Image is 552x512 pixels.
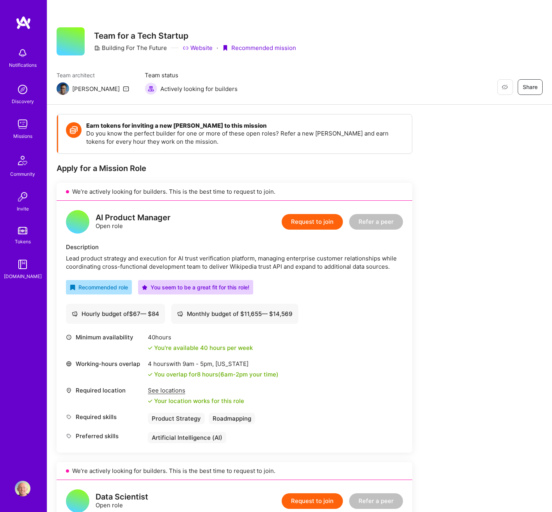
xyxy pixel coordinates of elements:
i: icon Check [148,399,153,403]
div: We’re actively looking for builders. This is the best time to request to join. [57,183,412,201]
div: Building For The Future [94,44,167,52]
i: icon Check [148,346,153,350]
h3: Team for a Tech Startup [94,31,296,41]
span: Team status [145,71,238,79]
button: Refer a peer [349,214,403,230]
img: teamwork [15,116,30,132]
i: icon PurpleRibbon [222,45,228,51]
div: See locations [148,386,244,394]
h4: Earn tokens for inviting a new [PERSON_NAME] to this mission [86,122,404,129]
div: Apply for a Mission Role [57,163,412,173]
button: Refer a peer [349,493,403,509]
div: AI Product Manager [96,214,170,222]
i: icon World [66,361,72,367]
div: [DOMAIN_NAME] [4,272,42,280]
i: icon Clock [66,334,72,340]
div: Description [66,243,403,251]
span: 9am - 5pm , [181,360,215,367]
div: Open role [96,493,148,509]
i: icon Tag [66,414,72,420]
i: icon Location [66,387,72,393]
div: You overlap for 8 hours ( your time) [154,370,279,378]
div: Lead product strategy and execution for AI trust verification platform, managing enterprise custo... [66,254,403,271]
div: You're available 40 hours per week [148,344,253,352]
div: Data Scientist [96,493,148,501]
div: Monthly budget of $ 11,655 — $ 14,569 [177,310,293,318]
div: 4 hours with [US_STATE] [148,360,279,368]
i: icon CompanyGray [94,45,100,51]
i: icon EyeClosed [502,84,508,90]
i: icon PurpleStar [142,285,147,290]
span: Team architect [57,71,129,79]
div: Roadmapping [209,413,255,424]
button: Request to join [282,493,343,509]
div: Hourly budget of $ 67 — $ 84 [72,310,159,318]
img: discovery [15,82,30,97]
i: icon Check [148,372,153,377]
div: Tokens [15,237,31,246]
i: icon Cash [72,311,78,317]
div: Missions [13,132,32,140]
img: bell [15,45,30,61]
div: Artificial Intelligence (AI) [148,432,226,443]
div: Community [10,170,35,178]
i: icon Cash [177,311,183,317]
i: icon Mail [123,86,129,92]
span: 6am - 2pm [220,371,248,378]
img: guide book [15,257,30,272]
img: logo [16,16,31,30]
img: User Avatar [15,481,30,496]
div: [PERSON_NAME] [72,85,120,93]
div: Invite [17,205,29,213]
img: Actively looking for builders [145,82,157,95]
a: User Avatar [13,481,32,496]
img: Community [13,151,32,170]
i: icon RecommendedBadge [70,285,75,290]
div: Open role [96,214,170,230]
div: Recommended role [70,283,128,291]
i: icon Tag [66,433,72,439]
div: Discovery [12,97,34,105]
div: Your location works for this role [148,397,244,405]
div: Working-hours overlap [66,360,144,368]
div: You seem to be a great fit for this role! [142,283,249,291]
div: Recommended mission [222,44,296,52]
img: Team Architect [57,82,69,95]
div: Required location [66,386,144,394]
div: 40 hours [148,333,253,341]
div: Preferred skills [66,432,144,440]
img: Token icon [66,122,82,138]
a: Website [183,44,213,52]
div: Product Strategy [148,413,205,424]
p: Do you know the perfect builder for one or more of these open roles? Refer a new [PERSON_NAME] an... [86,129,404,146]
div: · [217,44,218,52]
img: Invite [15,189,30,205]
div: Minimum availability [66,333,144,341]
span: Actively looking for builders [160,85,238,93]
div: Required skills [66,413,144,421]
button: Request to join [282,214,343,230]
img: tokens [18,227,27,234]
div: We’re actively looking for builders. This is the best time to request to join. [57,462,412,480]
button: Share [518,79,543,95]
div: Notifications [9,61,37,69]
span: Share [523,83,538,91]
